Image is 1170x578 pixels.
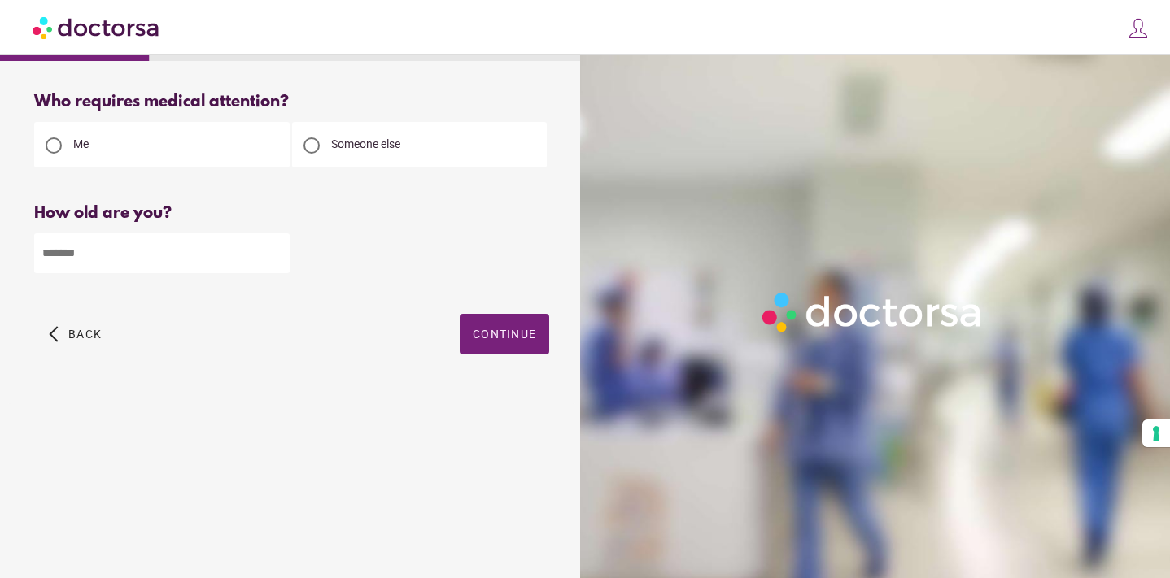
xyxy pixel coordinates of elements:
[1127,17,1150,40] img: icons8-customer-100.png
[34,204,549,223] div: How old are you?
[68,328,102,341] span: Back
[460,314,549,354] button: Continue
[34,93,549,111] div: Who requires medical attention?
[33,9,161,46] img: Doctorsa.com
[73,137,89,150] span: Me
[42,314,108,354] button: arrow_back_ios Back
[331,137,400,150] span: Someone else
[1142,419,1170,447] button: Your consent preferences for tracking technologies
[473,328,536,341] span: Continue
[756,286,990,338] img: Logo-Doctorsa-trans-White-partial-flat.png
